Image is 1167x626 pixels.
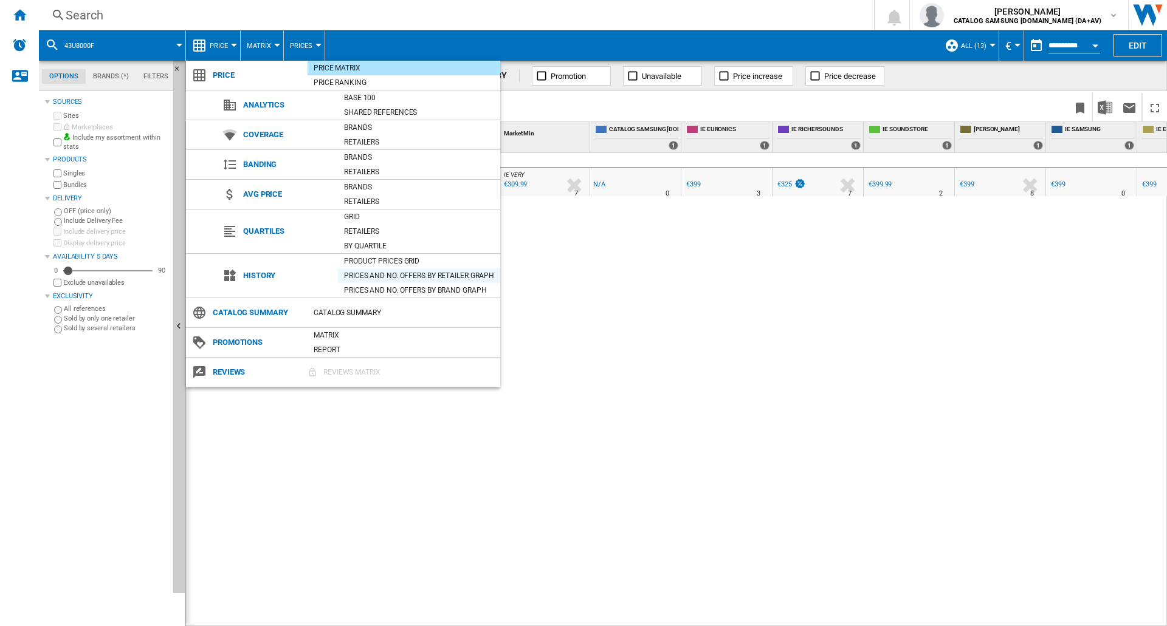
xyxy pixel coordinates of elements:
span: Quartiles [237,223,338,240]
div: Brands [338,181,500,193]
div: Grid [338,211,500,223]
div: Price Ranking [308,77,500,89]
div: Report [308,344,500,356]
div: Brands [338,121,500,134]
div: REVIEWS Matrix [317,366,500,378]
span: Coverage [237,126,338,143]
span: Price [207,67,308,84]
div: Catalog Summary [308,307,500,319]
span: Catalog Summary [207,304,308,321]
span: Reviews [207,364,308,381]
div: Prices and No. offers by brand graph [338,284,500,296]
span: Banding [237,156,338,173]
div: Retailers [338,225,500,237]
span: Promotions [207,334,308,351]
div: Product prices grid [338,255,500,267]
div: Price Matrix [308,62,500,74]
div: Base 100 [338,92,500,104]
div: Brands [338,151,500,163]
div: Retailers [338,136,500,148]
div: Retailers [338,196,500,208]
div: Matrix [308,329,500,341]
div: Shared references [338,106,500,118]
span: History [237,267,338,284]
span: Avg price [237,186,338,203]
div: Prices and No. offers by retailer graph [338,270,500,282]
div: Retailers [338,166,500,178]
div: By quartile [338,240,500,252]
span: Analytics [237,97,338,114]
